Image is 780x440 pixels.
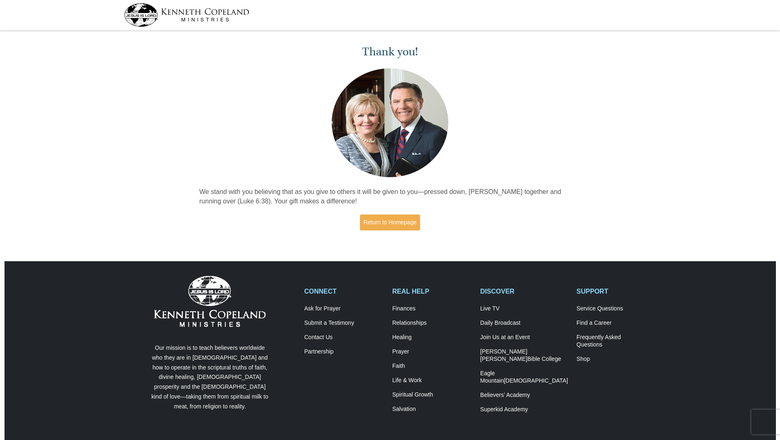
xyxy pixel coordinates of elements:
a: Join Us at an Event [480,334,568,341]
h2: REAL HELP [392,287,472,295]
a: Frequently AskedQuestions [577,334,656,349]
a: Spiritual Growth [392,391,472,399]
a: Partnership [304,348,384,356]
h1: Thank you! [199,45,581,59]
a: Service Questions [577,305,656,312]
p: We stand with you believing that as you give to others it will be given to you—pressed down, [PER... [199,187,581,206]
a: Shop [577,356,656,363]
a: Daily Broadcast [480,319,568,327]
a: Superkid Academy [480,406,568,413]
a: Healing [392,334,472,341]
a: Submit a Testimony [304,319,384,327]
img: Kenneth and Gloria [330,66,450,179]
span: [DEMOGRAPHIC_DATA] [504,377,568,384]
a: Life & Work [392,377,472,384]
p: Our mission is to teach believers worldwide who they are in [DEMOGRAPHIC_DATA] and how to operate... [149,343,270,412]
img: kcm-header-logo.svg [124,3,249,27]
a: Find a Career [577,319,656,327]
h2: DISCOVER [480,287,568,295]
a: Prayer [392,348,472,356]
a: Believers’ Academy [480,392,568,399]
img: Kenneth Copeland Ministries [154,276,266,327]
a: Live TV [480,305,568,312]
a: Ask for Prayer [304,305,384,312]
span: Bible College [527,356,561,362]
a: [PERSON_NAME] [PERSON_NAME]Bible College [480,348,568,363]
a: Relationships [392,319,472,327]
a: Finances [392,305,472,312]
a: Eagle Mountain[DEMOGRAPHIC_DATA] [480,370,568,385]
h2: CONNECT [304,287,384,295]
a: Salvation [392,406,472,413]
a: Return to Homepage [360,214,421,230]
h2: SUPPORT [577,287,656,295]
a: Contact Us [304,334,384,341]
a: Faith [392,362,472,370]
